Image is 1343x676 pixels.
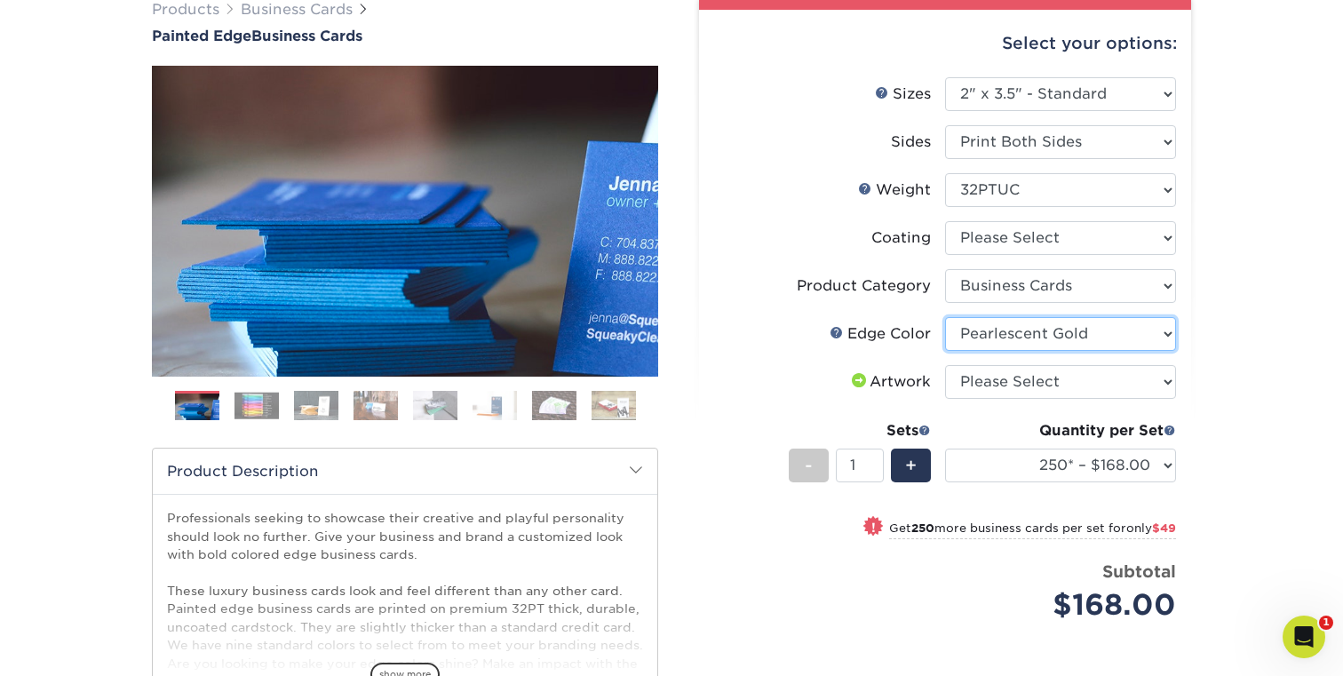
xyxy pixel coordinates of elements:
div: Coating [871,227,931,249]
div: Select your options: [713,10,1177,77]
div: Sets [789,420,931,441]
img: Business Cards 01 [175,385,219,429]
div: Sizes [875,84,931,105]
img: Business Cards 05 [413,390,457,421]
span: + [905,452,917,479]
img: Business Cards 07 [532,390,576,421]
a: Business Cards [241,1,353,18]
div: $168.00 [958,584,1176,626]
div: Edge Color [830,323,931,345]
div: Sides [891,131,931,153]
span: Painted Edge [152,28,251,44]
a: Products [152,1,219,18]
img: Business Cards 02 [234,392,279,419]
span: $49 [1152,521,1176,535]
iframe: Google Customer Reviews [4,622,151,670]
a: Painted EdgeBusiness Cards [152,28,658,44]
span: ! [871,518,876,537]
img: Business Cards 03 [294,390,338,421]
iframe: Intercom live chat [1283,616,1325,658]
span: 1 [1319,616,1333,630]
h2: Product Description [153,449,657,494]
div: Product Category [797,275,931,297]
div: Artwork [848,371,931,393]
div: Quantity per Set [945,420,1176,441]
strong: Subtotal [1102,561,1176,581]
img: Business Cards 06 [473,390,517,421]
span: only [1126,521,1176,535]
strong: 250 [911,521,934,535]
span: - [805,452,813,479]
div: Weight [858,179,931,201]
h1: Business Cards [152,28,658,44]
img: Business Cards 04 [354,390,398,421]
img: Business Cards 08 [592,390,636,421]
small: Get more business cards per set for [889,521,1176,539]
